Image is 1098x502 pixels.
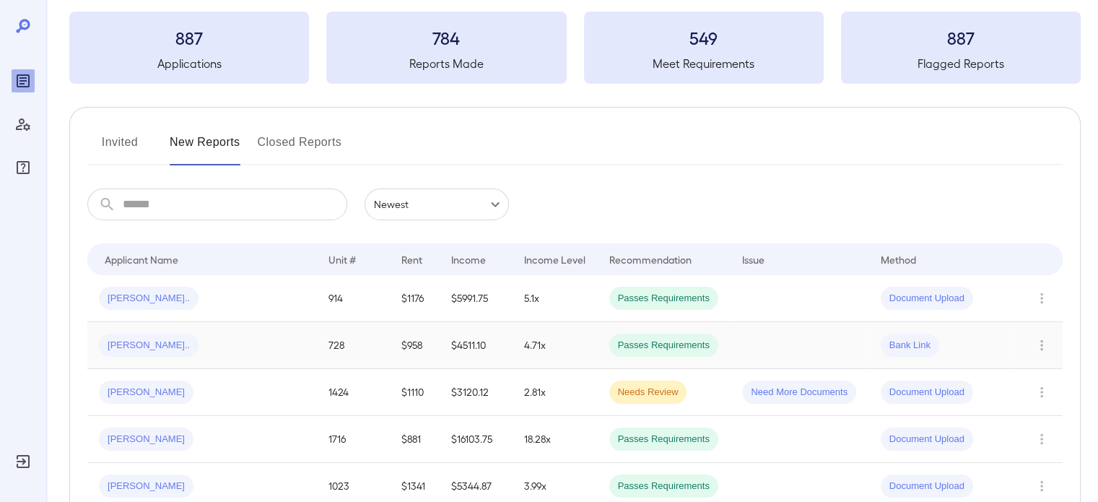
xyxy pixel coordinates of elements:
[440,275,513,322] td: $5991.75
[1030,381,1053,404] button: Row Actions
[317,369,390,416] td: 1424
[440,416,513,463] td: $16103.75
[881,433,973,446] span: Document Upload
[451,251,486,268] div: Income
[99,339,199,352] span: [PERSON_NAME]..
[609,251,692,268] div: Recommendation
[317,416,390,463] td: 1716
[1030,475,1053,498] button: Row Actions
[609,339,718,352] span: Passes Requirements
[12,156,35,179] div: FAQ
[1030,334,1053,357] button: Row Actions
[12,113,35,136] div: Manage Users
[87,131,152,165] button: Invited
[584,55,824,72] h5: Meet Requirements
[390,275,440,322] td: $1176
[99,292,199,306] span: [PERSON_NAME]..
[69,55,309,72] h5: Applications
[317,322,390,369] td: 728
[609,386,687,399] span: Needs Review
[513,416,598,463] td: 18.28x
[609,292,718,306] span: Passes Requirements
[326,26,566,49] h3: 784
[69,12,1081,84] summary: 887Applications784Reports Made549Meet Requirements887Flagged Reports
[513,322,598,369] td: 4.71x
[742,251,765,268] div: Issue
[328,251,356,268] div: Unit #
[881,292,973,306] span: Document Upload
[841,55,1081,72] h5: Flagged Reports
[326,55,566,72] h5: Reports Made
[99,386,193,399] span: [PERSON_NAME]
[390,416,440,463] td: $881
[390,322,440,369] td: $958
[12,450,35,473] div: Log Out
[584,26,824,49] h3: 549
[317,275,390,322] td: 914
[841,26,1081,49] h3: 887
[1030,287,1053,310] button: Row Actions
[440,322,513,369] td: $4511.10
[365,189,509,220] div: Newest
[513,275,598,322] td: 5.1x
[12,69,35,92] div: Reports
[99,480,193,493] span: [PERSON_NAME]
[524,251,585,268] div: Income Level
[390,369,440,416] td: $1110
[609,433,718,446] span: Passes Requirements
[258,131,342,165] button: Closed Reports
[881,339,939,352] span: Bank Link
[609,480,718,493] span: Passes Requirements
[881,386,973,399] span: Document Upload
[99,433,193,446] span: [PERSON_NAME]
[742,386,856,399] span: Need More Documents
[170,131,240,165] button: New Reports
[513,369,598,416] td: 2.81x
[401,251,424,268] div: Rent
[881,251,916,268] div: Method
[69,26,309,49] h3: 887
[881,480,973,493] span: Document Upload
[440,369,513,416] td: $3120.12
[105,251,178,268] div: Applicant Name
[1030,428,1053,451] button: Row Actions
